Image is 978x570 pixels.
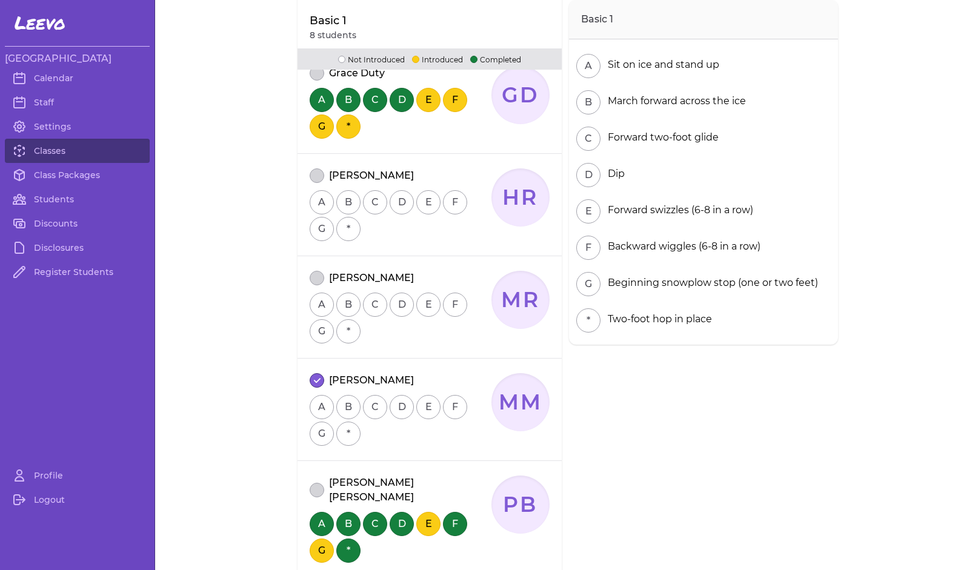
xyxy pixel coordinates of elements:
[416,512,441,536] button: E
[603,239,760,254] div: Backward wiggles (6-8 in a row)
[336,88,361,112] button: B
[310,422,334,446] button: G
[603,312,712,326] div: Two-foot hop in place
[443,395,467,419] button: F
[363,190,387,214] button: C
[5,163,150,187] a: Class Packages
[310,539,334,563] button: G
[576,54,600,78] button: A
[416,190,441,214] button: E
[5,488,150,512] a: Logout
[390,512,414,536] button: D
[443,88,467,112] button: F
[5,187,150,211] a: Students
[503,492,538,517] text: PB
[576,272,600,296] button: G
[310,66,324,81] button: attendance
[329,168,414,183] p: [PERSON_NAME]
[390,395,414,419] button: D
[336,190,361,214] button: B
[576,90,600,114] button: B
[5,260,150,284] a: Register Students
[443,190,467,214] button: F
[5,139,150,163] a: Classes
[310,271,324,285] button: attendance
[310,114,334,139] button: G
[443,293,467,317] button: F
[603,167,625,181] div: Dip
[443,512,467,536] button: F
[5,114,150,139] a: Settings
[310,483,324,497] button: attendance
[310,168,324,183] button: attendance
[336,293,361,317] button: B
[603,276,818,290] div: Beginning snowplow stop (one or two feet)
[501,287,541,313] text: MR
[310,12,356,29] p: Basic 1
[336,395,361,419] button: B
[363,293,387,317] button: C
[310,512,334,536] button: A
[310,29,356,41] p: 8 students
[502,185,539,210] text: HR
[5,463,150,488] a: Profile
[363,395,387,419] button: C
[5,51,150,66] h3: [GEOGRAPHIC_DATA]
[576,199,600,224] button: E
[470,53,521,65] p: Completed
[603,203,753,217] div: Forward swizzles (6-8 in a row)
[310,190,334,214] button: A
[499,389,543,415] text: MM
[5,211,150,236] a: Discounts
[310,373,324,388] button: attendance
[603,94,746,108] div: March forward across the ice
[416,395,441,419] button: E
[336,512,361,536] button: B
[576,236,600,260] button: F
[390,190,414,214] button: D
[310,319,334,343] button: G
[416,88,441,112] button: E
[338,53,405,65] p: Not Introduced
[363,512,387,536] button: C
[310,217,334,241] button: G
[416,293,441,317] button: E
[390,88,414,112] button: D
[603,58,719,72] div: Sit on ice and stand up
[390,293,414,317] button: D
[5,236,150,260] a: Disclosures
[329,66,385,81] p: Grace Duty
[576,127,600,151] button: C
[329,271,414,285] p: [PERSON_NAME]
[5,66,150,90] a: Calendar
[576,163,600,187] button: D
[412,53,463,65] p: Introduced
[363,88,387,112] button: C
[329,373,414,388] p: [PERSON_NAME]
[310,293,334,317] button: A
[310,88,334,112] button: A
[310,395,334,419] button: A
[603,130,719,145] div: Forward two-foot glide
[15,12,65,34] span: Leevo
[329,476,491,505] p: [PERSON_NAME] [PERSON_NAME]
[5,90,150,114] a: Staff
[502,82,540,108] text: GD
